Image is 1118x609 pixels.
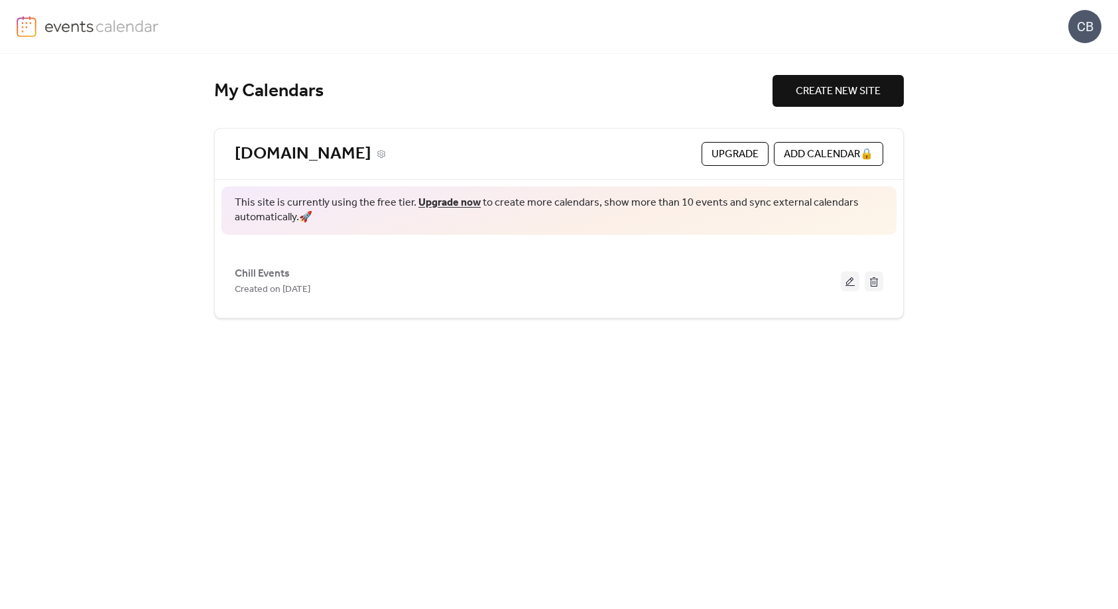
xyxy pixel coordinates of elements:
[712,147,759,163] span: Upgrade
[235,143,371,165] a: [DOMAIN_NAME]
[214,80,773,103] div: My Calendars
[17,16,36,37] img: logo
[796,84,881,100] span: CREATE NEW SITE
[235,270,290,277] a: Chill Events
[418,192,481,213] a: Upgrade now
[235,196,883,226] span: This site is currently using the free tier. to create more calendars, show more than 10 events an...
[235,282,310,298] span: Created on [DATE]
[235,266,290,282] span: Chill Events
[773,75,904,107] button: CREATE NEW SITE
[44,16,159,36] img: logo-type
[702,142,769,166] button: Upgrade
[1068,10,1101,43] div: CB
